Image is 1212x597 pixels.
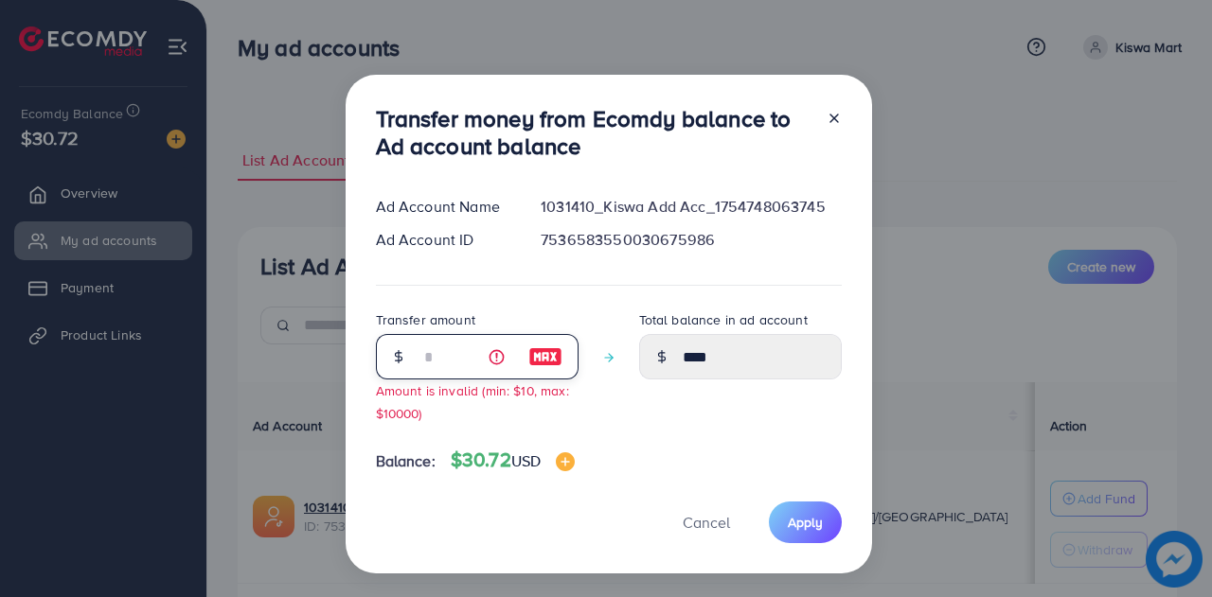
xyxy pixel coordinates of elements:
div: 7536583550030675986 [526,229,856,251]
label: Transfer amount [376,310,475,329]
span: USD [511,450,541,471]
div: Ad Account Name [361,196,526,218]
button: Apply [769,501,842,542]
span: Cancel [683,512,730,533]
label: Total balance in ad account [639,310,808,329]
div: 1031410_Kiswa Add Acc_1754748063745 [526,196,856,218]
small: Amount is invalid (min: $10, max: $10000) [376,381,569,421]
div: Ad Account ID [361,229,526,251]
img: image [528,345,562,368]
img: image [556,452,575,471]
span: Apply [788,513,823,532]
span: Balance: [376,450,436,472]
h3: Transfer money from Ecomdy balance to Ad account balance [376,105,811,160]
h4: $30.72 [451,448,575,472]
button: Cancel [659,501,754,542]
